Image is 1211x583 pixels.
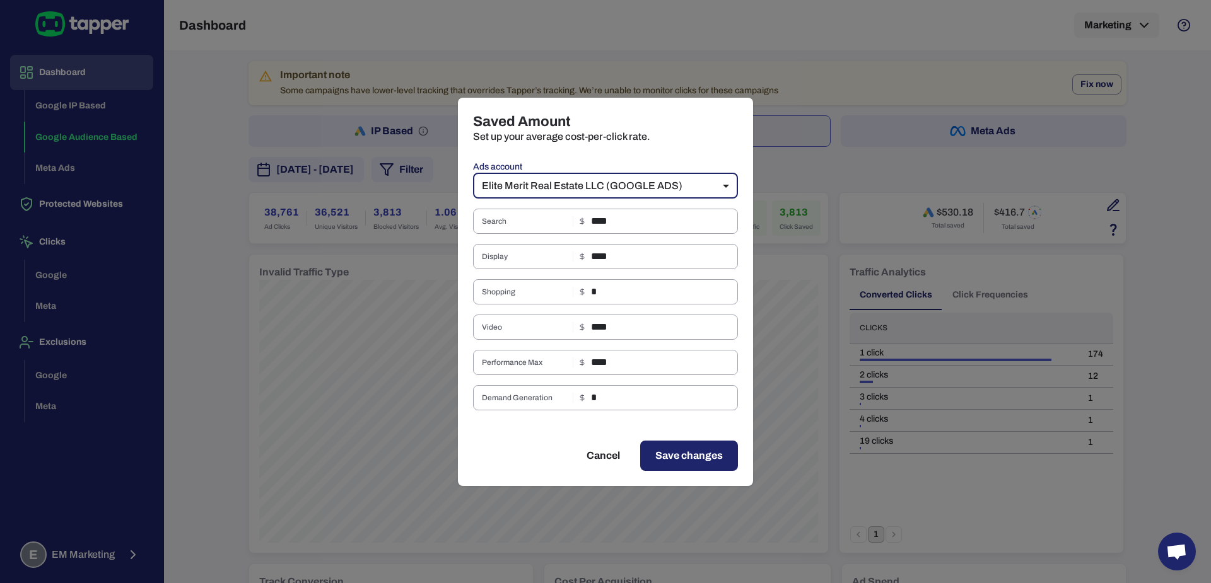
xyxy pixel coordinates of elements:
div: Elite Merit Real Estate LLC (GOOGLE ADS) [473,173,738,199]
span: Video [482,322,568,332]
span: Demand Generation [482,393,568,403]
label: Ads account [473,161,738,173]
p: Set up your average cost-per-click rate. [473,130,738,143]
div: Open chat [1158,533,1196,570]
h4: Saved Amount [473,113,738,130]
span: Performance Max [482,357,568,367]
span: Save changes [655,448,723,463]
button: Cancel [571,441,635,471]
span: Display [482,251,568,262]
span: Search [482,216,568,226]
span: Shopping [482,287,568,297]
button: Save changes [640,441,738,471]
